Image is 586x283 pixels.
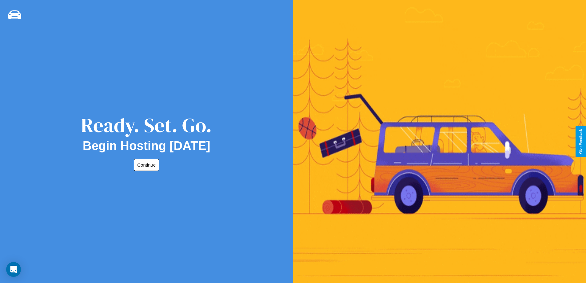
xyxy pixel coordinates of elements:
div: Give Feedback [579,129,583,154]
div: Open Intercom Messenger [6,262,21,277]
div: Ready. Set. Go. [81,111,212,139]
h2: Begin Hosting [DATE] [83,139,210,153]
button: Continue [134,159,159,171]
